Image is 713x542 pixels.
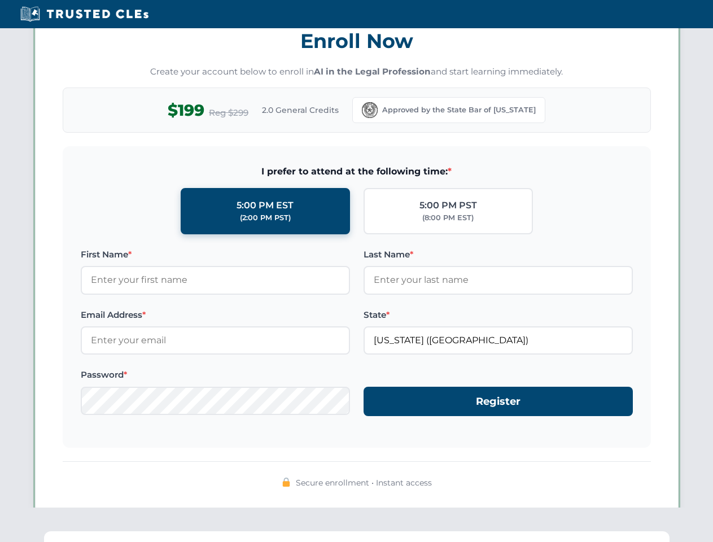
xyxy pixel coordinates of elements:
[81,368,350,382] label: Password
[382,104,536,116] span: Approved by the State Bar of [US_STATE]
[362,102,378,118] img: Texas Bar
[419,198,477,213] div: 5:00 PM PST
[262,104,339,116] span: 2.0 General Credits
[314,66,431,77] strong: AI in the Legal Profession
[422,212,474,224] div: (8:00 PM EST)
[81,326,350,355] input: Enter your email
[240,212,291,224] div: (2:00 PM PST)
[209,106,248,120] span: Reg $299
[81,248,350,261] label: First Name
[81,164,633,179] span: I prefer to attend at the following time:
[296,477,432,489] span: Secure enrollment • Instant access
[364,308,633,322] label: State
[237,198,294,213] div: 5:00 PM EST
[364,387,633,417] button: Register
[81,308,350,322] label: Email Address
[364,266,633,294] input: Enter your last name
[364,326,633,355] input: Texas (TX)
[17,6,152,23] img: Trusted CLEs
[63,23,651,59] h3: Enroll Now
[282,478,291,487] img: 🔒
[63,65,651,78] p: Create your account below to enroll in and start learning immediately.
[168,98,204,123] span: $199
[81,266,350,294] input: Enter your first name
[364,248,633,261] label: Last Name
